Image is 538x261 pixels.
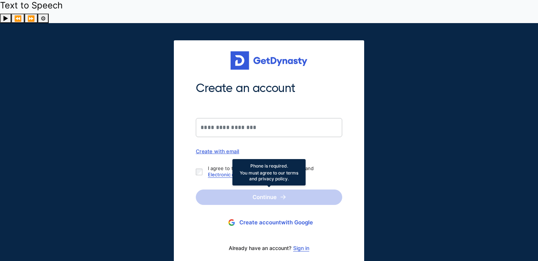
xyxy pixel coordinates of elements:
a: Privacy Policy [273,165,304,171]
button: Settings [38,14,49,23]
button: Create accountwith Google [196,216,342,229]
a: Electronic communication policy [208,172,280,177]
span: Create an account [196,81,342,96]
a: Sign in [293,245,309,251]
button: Previous [11,14,25,23]
img: Get started for free with Dynasty Trust Company [231,51,307,70]
button: Forward [25,14,38,23]
p: I agree to the , and . [208,165,336,178]
a: Terms of Use [240,165,270,171]
div: Already have an account? [196,240,342,256]
div: Create with email [196,148,342,154]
